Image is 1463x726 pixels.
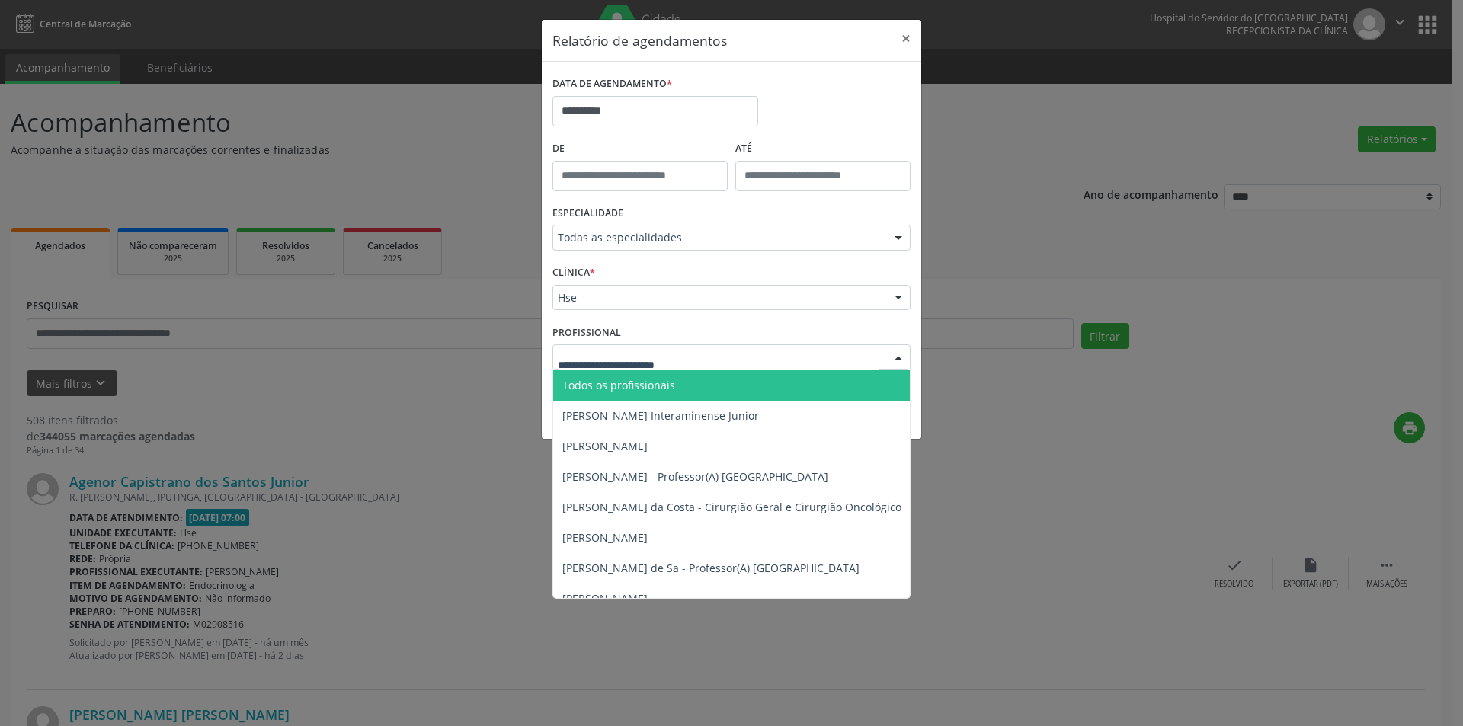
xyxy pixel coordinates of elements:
label: De [552,137,728,161]
span: [PERSON_NAME] de Sa - Professor(A) [GEOGRAPHIC_DATA] [562,561,860,575]
span: Todas as especialidades [558,230,879,245]
span: [PERSON_NAME] Interaminense Junior [562,408,759,423]
span: [PERSON_NAME] [562,591,648,606]
label: PROFISSIONAL [552,321,621,344]
button: Close [891,20,921,57]
span: [PERSON_NAME] [562,439,648,453]
h5: Relatório de agendamentos [552,30,727,50]
label: DATA DE AGENDAMENTO [552,72,672,96]
label: ESPECIALIDADE [552,202,623,225]
span: Hse [558,290,879,305]
span: [PERSON_NAME] da Costa - Cirurgião Geral e Cirurgião Oncológico [562,500,901,514]
label: ATÉ [735,137,911,161]
span: [PERSON_NAME] - Professor(A) [GEOGRAPHIC_DATA] [562,469,828,484]
span: Todos os profissionais [562,378,675,392]
label: CLÍNICA [552,261,595,285]
span: [PERSON_NAME] [562,530,648,545]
